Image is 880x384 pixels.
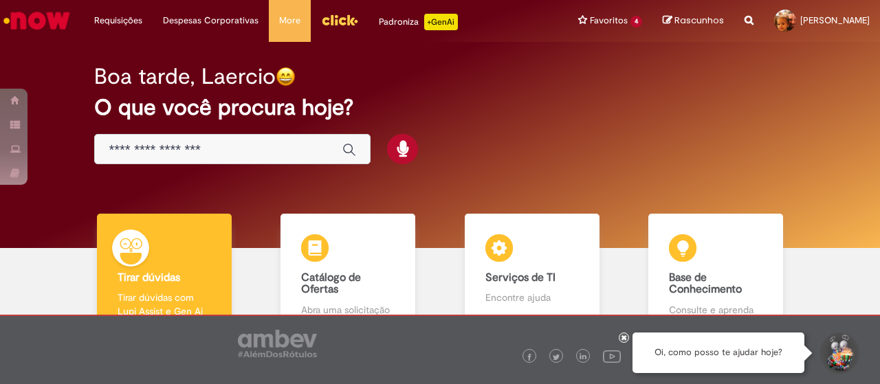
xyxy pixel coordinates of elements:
[580,353,586,361] img: logo_footer_linkedin.png
[118,271,180,284] b: Tirar dúvidas
[379,14,458,30] div: Padroniza
[800,14,870,26] span: [PERSON_NAME]
[1,7,72,34] img: ServiceNow
[94,95,785,120] h2: O que você procura hoje?
[818,332,859,374] button: Iniciar Conversa de Suporte
[603,347,621,365] img: logo_footer_youtube.png
[321,10,358,30] img: click_logo_yellow_360x200.png
[669,303,762,317] p: Consulte e aprenda
[94,14,142,27] span: Requisições
[279,14,300,27] span: More
[72,214,256,332] a: Tirar dúvidas Tirar dúvidas com Lupi Assist e Gen Ai
[301,303,395,317] p: Abra uma solicitação
[590,14,628,27] span: Favoritos
[526,354,533,361] img: logo_footer_facebook.png
[624,214,808,332] a: Base de Conhecimento Consulte e aprenda
[630,16,642,27] span: 4
[632,332,804,373] div: Oi, como posso te ajudar hoje?
[163,14,258,27] span: Despesas Corporativas
[485,271,555,284] b: Serviços de TI
[238,330,317,357] img: logo_footer_ambev_rotulo_gray.png
[301,271,361,297] b: Catálogo de Ofertas
[440,214,624,332] a: Serviços de TI Encontre ajuda
[424,14,458,30] p: +GenAi
[669,271,742,297] b: Base de Conhecimento
[256,214,441,332] a: Catálogo de Ofertas Abra uma solicitação
[94,65,276,89] h2: Boa tarde, Laercio
[276,67,296,87] img: happy-face.png
[674,14,724,27] span: Rascunhos
[553,354,560,361] img: logo_footer_twitter.png
[485,291,579,304] p: Encontre ajuda
[663,14,724,27] a: Rascunhos
[118,291,211,318] p: Tirar dúvidas com Lupi Assist e Gen Ai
